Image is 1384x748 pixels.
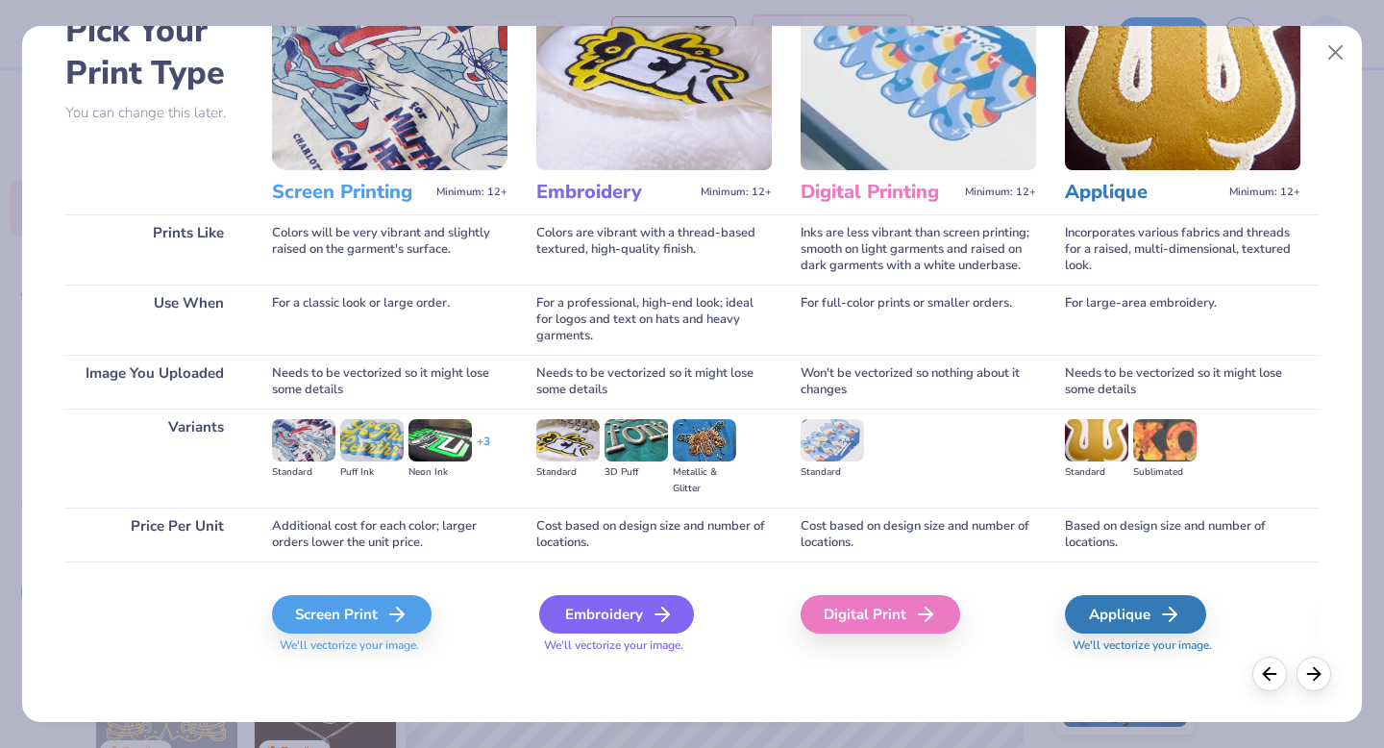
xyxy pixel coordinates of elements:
[801,464,864,481] div: Standard
[536,355,772,409] div: Needs to be vectorized so it might lose some details
[801,214,1036,285] div: Inks are less vibrant than screen printing; smooth on light garments and raised on dark garments ...
[65,214,243,285] div: Prints Like
[272,637,507,654] span: We'll vectorize your image.
[65,508,243,561] div: Price Per Unit
[801,180,957,205] h3: Digital Printing
[65,409,243,508] div: Variants
[673,419,736,461] img: Metallic & Glitter
[605,464,668,481] div: 3D Puff
[701,186,772,199] span: Minimum: 12+
[539,595,694,634] div: Embroidery
[536,214,772,285] div: Colors are vibrant with a thread-based textured, high-quality finish.
[272,508,507,561] div: Additional cost for each color; larger orders lower the unit price.
[65,285,243,355] div: Use When
[1133,419,1197,461] img: Sublimated
[1229,186,1300,199] span: Minimum: 12+
[1065,285,1300,355] div: For large-area embroidery.
[272,214,507,285] div: Colors will be very vibrant and slightly raised on the garment's surface.
[1065,355,1300,409] div: Needs to be vectorized so it might lose some details
[536,285,772,355] div: For a professional, high-end look; ideal for logos and text on hats and heavy garments.
[436,186,507,199] span: Minimum: 12+
[536,419,600,461] img: Standard
[801,285,1036,355] div: For full-color prints or smaller orders.
[801,355,1036,409] div: Won't be vectorized so nothing about it changes
[1065,464,1128,481] div: Standard
[536,637,772,654] span: We'll vectorize your image.
[801,595,960,634] div: Digital Print
[272,464,335,481] div: Standard
[1065,595,1206,634] div: Applique
[272,419,335,461] img: Standard
[408,419,472,461] img: Neon Ink
[965,186,1036,199] span: Minimum: 12+
[1065,214,1300,285] div: Incorporates various fabrics and threads for a raised, multi-dimensional, textured look.
[65,355,243,409] div: Image You Uploaded
[272,285,507,355] div: For a classic look or large order.
[408,464,472,481] div: Neon Ink
[65,10,243,94] h2: Pick Your Print Type
[1065,508,1300,561] div: Based on design size and number of locations.
[1133,464,1197,481] div: Sublimated
[1318,35,1354,71] button: Close
[673,464,736,497] div: Metallic & Glitter
[801,419,864,461] img: Standard
[65,105,243,121] p: You can change this later.
[536,180,693,205] h3: Embroidery
[272,180,429,205] h3: Screen Printing
[1065,180,1222,205] h3: Applique
[340,419,404,461] img: Puff Ink
[801,508,1036,561] div: Cost based on design size and number of locations.
[272,595,432,634] div: Screen Print
[272,355,507,409] div: Needs to be vectorized so it might lose some details
[340,464,404,481] div: Puff Ink
[1065,419,1128,461] img: Standard
[477,434,490,466] div: + 3
[1065,637,1300,654] span: We'll vectorize your image.
[536,464,600,481] div: Standard
[536,508,772,561] div: Cost based on design size and number of locations.
[605,419,668,461] img: 3D Puff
